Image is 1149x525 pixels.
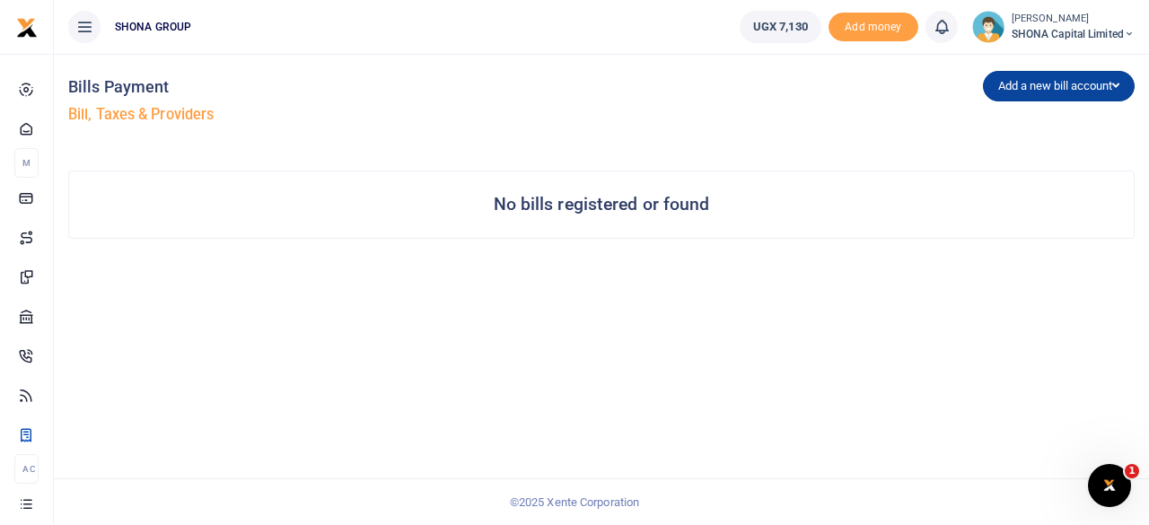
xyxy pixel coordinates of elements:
[16,20,38,33] a: logo-small logo-large logo-large
[1012,12,1135,27] small: [PERSON_NAME]
[1012,26,1135,42] span: SHONA Capital Limited
[1088,464,1131,507] iframe: Intercom live chat
[14,454,39,484] li: Ac
[14,148,39,178] li: M
[16,17,38,39] img: logo-small
[753,18,808,36] span: UGX 7,130
[108,19,198,35] span: SHONA GROUP
[68,77,594,97] h4: Bills Payment
[732,11,829,43] li: Wallet ballance
[1125,464,1139,478] span: 1
[494,195,710,214] h4: No bills registered or found
[972,11,1004,43] img: profile-user
[983,71,1135,101] button: Add a new bill account
[829,13,918,42] span: Add money
[68,106,594,124] h5: Bill, Taxes & Providers
[972,11,1135,43] a: profile-user [PERSON_NAME] SHONA Capital Limited
[740,11,821,43] a: UGX 7,130
[829,19,918,32] a: Add money
[829,13,918,42] li: Toup your wallet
